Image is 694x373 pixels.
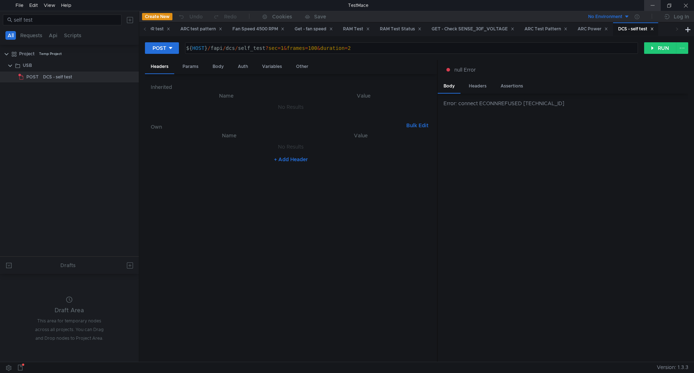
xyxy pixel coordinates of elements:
[463,80,492,93] div: Headers
[180,25,222,33] div: ARC test pattern
[145,42,179,54] button: POST
[438,80,460,94] div: Body
[18,31,44,40] button: Requests
[232,25,284,33] div: Fan Speed 4500 RPM
[278,143,304,150] nz-embed-empty: No Results
[60,261,76,270] div: Drafts
[295,25,333,33] div: Get - fan speed
[224,12,237,21] div: Redo
[47,31,60,40] button: Api
[145,60,174,74] div: Headers
[14,16,117,24] input: Search...
[644,42,676,54] button: RUN
[157,91,296,100] th: Name
[5,31,16,40] button: All
[432,25,514,33] div: GET - Check SENSE_30F_VOLTAGE
[131,25,170,33] div: check DDR test
[177,60,204,73] div: Params
[256,60,288,73] div: Variables
[296,131,425,140] th: Value
[674,12,689,21] div: Log In
[578,25,608,33] div: ARC Power
[19,48,35,59] div: Project
[657,362,688,373] span: Version: 1.3.3
[343,25,370,33] div: RAM Test
[618,25,654,33] div: DCS - self test
[380,25,421,33] div: RAM Test Status
[232,60,254,73] div: Auth
[162,131,296,140] th: Name
[272,12,292,21] div: Cookies
[524,25,567,33] div: ARC Test Pattern
[23,60,32,71] div: USB
[26,72,39,82] span: POST
[172,11,208,22] button: Undo
[39,48,62,59] div: Temp Project
[208,11,242,22] button: Redo
[579,11,630,22] button: No Environment
[495,80,529,93] div: Assertions
[278,104,304,110] nz-embed-empty: No Results
[153,44,166,52] div: POST
[43,72,72,82] div: DCS - self test
[271,155,311,164] button: + Add Header
[296,91,431,100] th: Value
[62,31,83,40] button: Scripts
[444,99,688,107] div: Error: connect ECONNREFUSED [TECHNICAL_ID]
[207,60,230,73] div: Body
[189,12,203,21] div: Undo
[151,123,403,131] h6: Own
[314,14,326,19] div: Save
[588,13,622,20] div: No Environment
[454,66,476,74] span: null Error
[290,60,314,73] div: Other
[403,121,431,130] button: Bulk Edit
[151,83,431,91] h6: Inherited
[142,13,172,20] button: Create New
